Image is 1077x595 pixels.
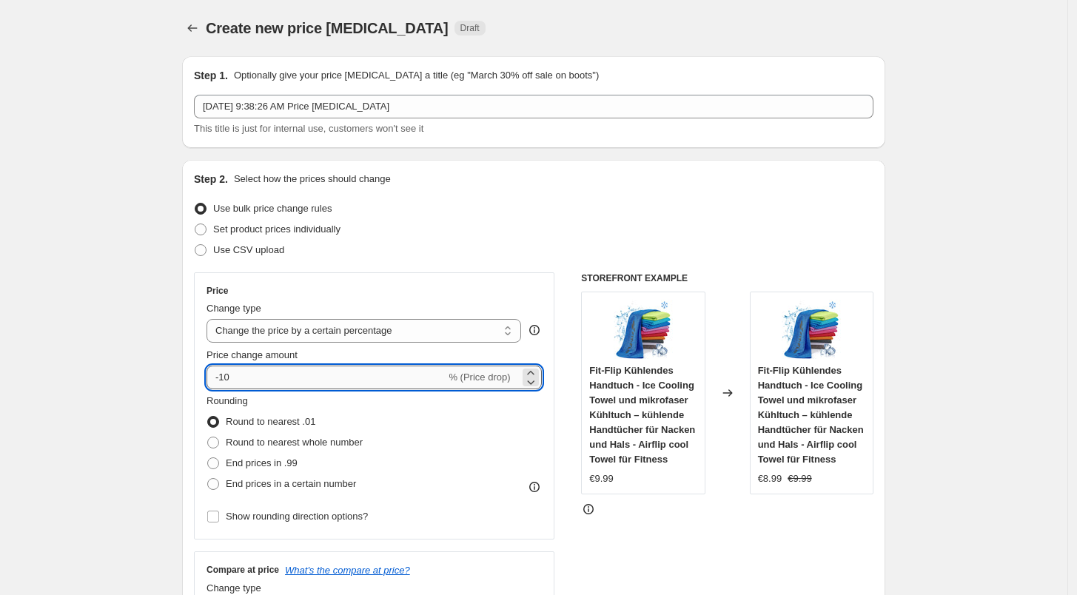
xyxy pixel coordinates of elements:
h3: Compare at price [207,564,279,576]
span: Fit-Flip Kühlendes Handtuch - Ice Cooling Towel und mikrofaser Kühltuch – kühlende Handtücher für... [589,365,695,465]
span: Draft [460,22,480,34]
span: Change type [207,582,261,594]
span: Use bulk price change rules [213,203,332,214]
span: Rounding [207,395,248,406]
span: Show rounding direction options? [226,511,368,522]
span: Create new price [MEDICAL_DATA] [206,20,449,36]
img: A1-J8KKS80L_80x.jpg [614,300,673,359]
span: Set product prices individually [213,223,340,235]
span: Round to nearest .01 [226,416,315,427]
button: Price change jobs [182,18,203,38]
span: This title is just for internal use, customers won't see it [194,123,423,134]
span: End prices in .99 [226,457,298,468]
h6: STOREFRONT EXAMPLE [581,272,873,284]
h2: Step 1. [194,68,228,83]
p: Select how the prices should change [234,172,391,186]
h2: Step 2. [194,172,228,186]
span: Round to nearest whole number [226,437,363,448]
span: Fit-Flip Kühlendes Handtuch - Ice Cooling Towel und mikrofaser Kühltuch – kühlende Handtücher für... [758,365,864,465]
img: A1-J8KKS80L_80x.jpg [782,300,841,359]
span: Change type [207,303,261,314]
h3: Price [207,285,228,297]
span: % (Price drop) [449,372,510,383]
span: End prices in a certain number [226,478,356,489]
span: Use CSV upload [213,244,284,255]
span: Price change amount [207,349,298,360]
input: -15 [207,366,446,389]
div: €9.99 [589,471,614,486]
div: €8.99 [758,471,782,486]
p: Optionally give your price [MEDICAL_DATA] a title (eg "March 30% off sale on boots") [234,68,599,83]
div: help [527,323,542,337]
strike: €9.99 [788,471,812,486]
button: What's the compare at price? [285,565,410,576]
input: 30% off holiday sale [194,95,873,118]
